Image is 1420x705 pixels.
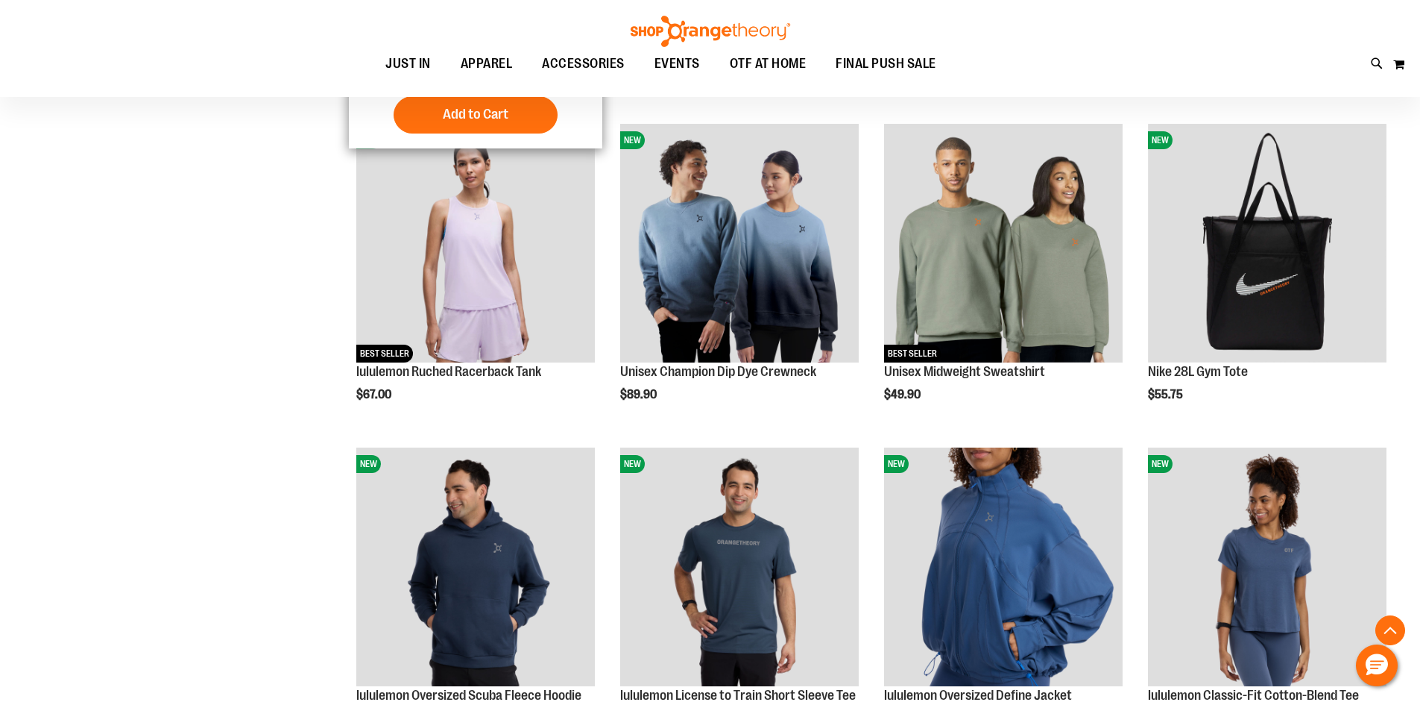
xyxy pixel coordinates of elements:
[542,47,625,81] span: ACCESSORIES
[1148,124,1386,365] a: Nike 28L Gym ToteNEW
[620,124,859,363] img: Unisex Champion Dip Dye Crewneck
[877,116,1130,440] div: product
[620,688,856,703] a: lululemon License to Train Short Sleeve Tee
[1148,688,1359,703] a: lululemon Classic-Fit Cotton-Blend Tee
[1148,388,1185,401] span: $55.75
[356,388,394,401] span: $67.00
[884,345,941,363] span: BEST SELLER
[884,124,1123,363] img: Unisex Midweight Sweatshirt
[884,388,923,401] span: $49.90
[715,47,821,81] a: OTF AT HOME
[1140,116,1394,440] div: product
[884,455,909,473] span: NEW
[1148,131,1173,149] span: NEW
[884,448,1123,689] a: lululemon Oversized Define JacketNEW
[394,96,558,134] button: Add to Cart
[349,116,602,440] div: product
[884,124,1123,365] a: Unisex Midweight SweatshirtBEST SELLER
[1148,448,1386,689] a: lululemon Classic-Fit Cotton-Blend TeeNEW
[356,345,413,363] span: BEST SELLER
[884,364,1045,379] a: Unisex Midweight Sweatshirt
[1148,124,1386,363] img: Nike 28L Gym Tote
[356,124,595,365] a: lululemon Ruched Racerback TankNEWBEST SELLER
[884,688,1072,703] a: lululemon Oversized Define Jacket
[884,448,1123,686] img: lululemon Oversized Define Jacket
[446,47,528,81] a: APPAREL
[836,47,936,81] span: FINAL PUSH SALE
[1356,645,1398,686] button: Hello, have a question? Let’s chat.
[1148,448,1386,686] img: lululemon Classic-Fit Cotton-Blend Tee
[628,16,792,47] img: Shop Orangetheory
[620,364,816,379] a: Unisex Champion Dip Dye Crewneck
[356,124,595,363] img: lululemon Ruched Racerback Tank
[356,448,595,686] img: lululemon Oversized Scuba Fleece Hoodie
[620,388,659,401] span: $89.90
[640,47,715,81] a: EVENTS
[356,455,381,473] span: NEW
[1375,615,1405,645] button: Back To Top
[356,364,541,379] a: lululemon Ruched Racerback Tank
[370,47,446,81] a: JUST IN
[620,455,645,473] span: NEW
[821,47,951,81] a: FINAL PUSH SALE
[620,448,859,689] a: lululemon License to Train Short Sleeve TeeNEW
[620,124,859,365] a: Unisex Champion Dip Dye CrewneckNEW
[1148,364,1248,379] a: Nike 28L Gym Tote
[730,47,807,81] span: OTF AT HOME
[613,116,866,440] div: product
[1148,455,1173,473] span: NEW
[527,47,640,81] a: ACCESSORIES
[443,106,508,122] span: Add to Cart
[356,688,581,703] a: lululemon Oversized Scuba Fleece Hoodie
[356,448,595,689] a: lululemon Oversized Scuba Fleece HoodieNEW
[620,448,859,686] img: lululemon License to Train Short Sleeve Tee
[620,131,645,149] span: NEW
[385,47,431,81] span: JUST IN
[461,47,513,81] span: APPAREL
[654,47,700,81] span: EVENTS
